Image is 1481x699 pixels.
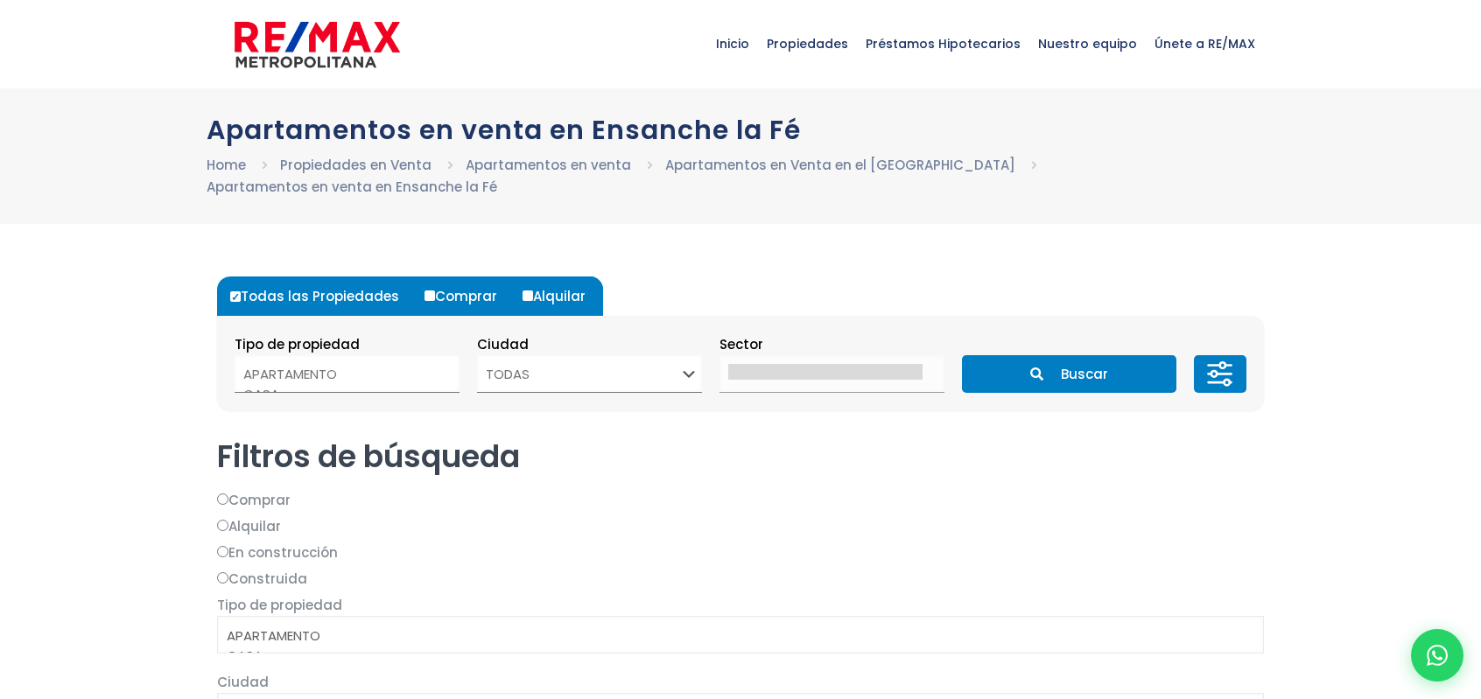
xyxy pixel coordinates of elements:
[217,520,228,531] input: Alquilar
[217,546,228,557] input: En construcción
[420,276,515,316] label: Comprar
[857,17,1029,70] span: Préstamos Hipotecarios
[466,156,631,174] a: Apartamentos en venta
[217,542,1264,563] label: En construcción
[217,673,269,691] span: Ciudad
[235,335,360,353] span: Tipo de propiedad
[425,290,435,301] input: Comprar
[707,17,758,70] span: Inicio
[207,156,246,174] a: Home
[217,568,1264,590] label: Construida
[1029,17,1146,70] span: Nuestro equipo
[962,355,1176,393] button: Buscar
[235,18,400,71] img: remax-metropolitana-logo
[518,276,603,316] label: Alquilar
[217,489,1264,511] label: Comprar
[243,364,438,384] option: APARTAMENTO
[280,156,432,174] a: Propiedades en Venta
[217,515,1264,537] label: Alquilar
[665,156,1015,174] a: Apartamentos en Venta en el [GEOGRAPHIC_DATA]
[1146,17,1264,70] span: Únete a RE/MAX
[227,646,1241,666] option: CASA
[523,290,533,301] input: Alquilar
[217,437,1264,476] h2: Filtros de búsqueda
[226,276,417,316] label: Todas las Propiedades
[207,115,1274,145] h1: Apartamentos en venta en Ensanche la Fé
[477,335,529,353] span: Ciudad
[217,596,342,614] span: Tipo de propiedad
[217,572,228,584] input: Construida
[217,493,228,505] input: Comprar
[719,335,763,353] span: Sector
[758,17,857,70] span: Propiedades
[243,384,438,404] option: CASA
[227,626,1241,646] option: APARTAMENTO
[230,291,241,302] input: Todas las Propiedades
[207,178,497,196] a: Apartamentos en venta en Ensanche la Fé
